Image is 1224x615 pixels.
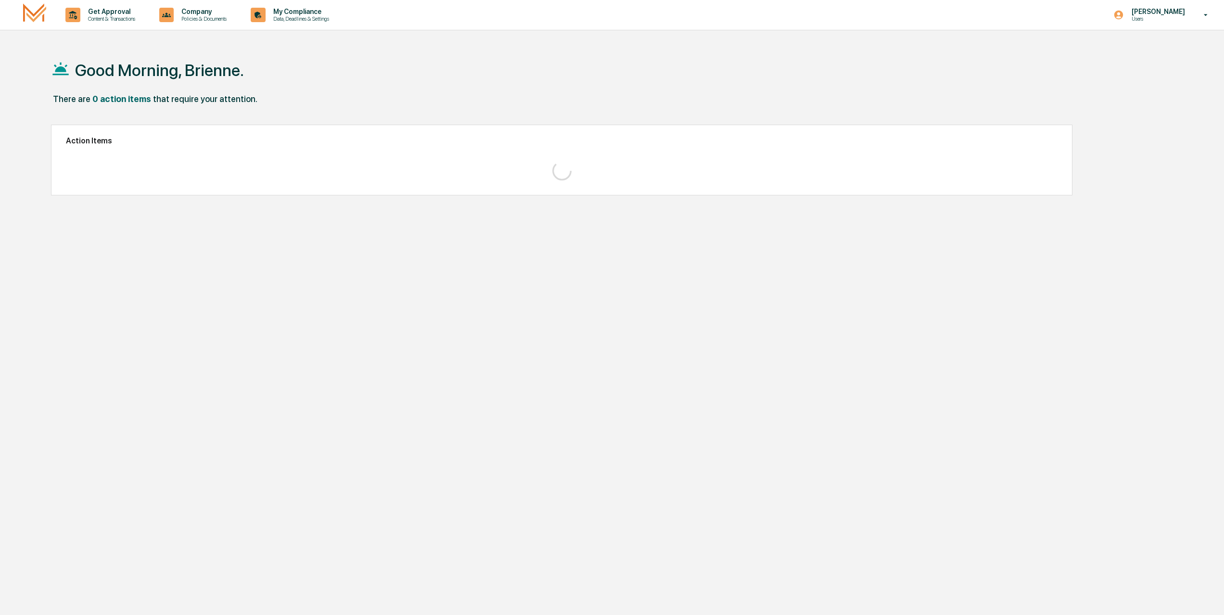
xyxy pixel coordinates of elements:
[174,8,231,15] p: Company
[92,94,151,104] div: 0 action items
[75,61,244,80] h1: Good Morning, Brienne.
[266,8,334,15] p: My Compliance
[66,136,1058,145] h2: Action Items
[1124,15,1190,22] p: Users
[153,94,257,104] div: that require your attention.
[266,15,334,22] p: Data, Deadlines & Settings
[23,3,46,26] img: logo
[53,94,90,104] div: There are
[80,8,140,15] p: Get Approval
[80,15,140,22] p: Content & Transactions
[174,15,231,22] p: Policies & Documents
[1124,8,1190,15] p: [PERSON_NAME]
